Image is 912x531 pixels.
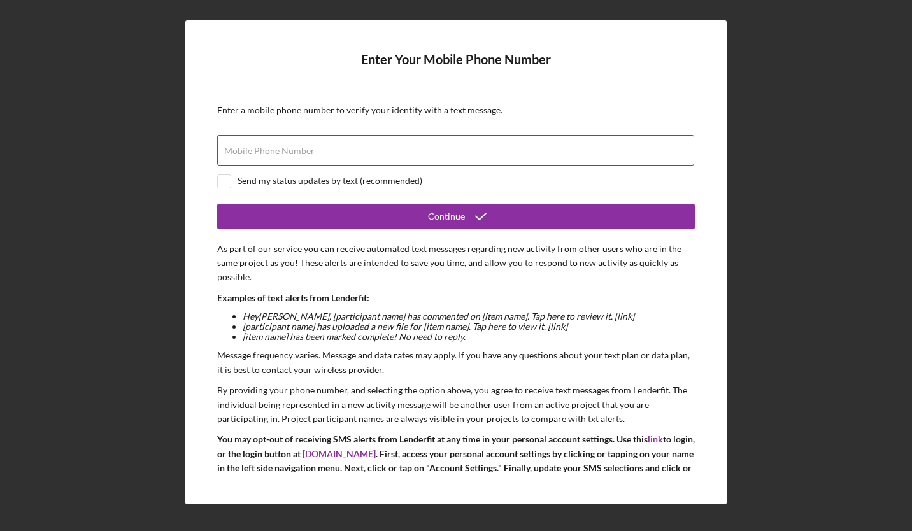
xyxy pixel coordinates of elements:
div: Continue [428,204,465,229]
li: [item name] has been marked complete! No need to reply. [243,332,695,342]
div: Enter a mobile phone number to verify your identity with a text message. [217,105,695,115]
a: [DOMAIN_NAME] [303,448,376,459]
p: You may opt-out of receiving SMS alerts from Lenderfit at any time in your personal account setti... [217,432,695,490]
p: Examples of text alerts from Lenderfit: [217,291,695,305]
label: Mobile Phone Number [224,146,315,156]
button: Continue [217,204,695,229]
div: Send my status updates by text (recommended) [238,176,422,186]
p: Message frequency varies. Message and data rates may apply. If you have any questions about your ... [217,348,695,377]
a: link [648,434,663,444]
p: As part of our service you can receive automated text messages regarding new activity from other ... [217,242,695,285]
h4: Enter Your Mobile Phone Number [217,52,695,86]
li: [participant name] has uploaded a new file for [item name]. Tap here to view it. [link] [243,322,695,332]
li: Hey [PERSON_NAME] , [participant name] has commented on [item name]. Tap here to review it. [link] [243,311,695,322]
p: By providing your phone number, and selecting the option above, you agree to receive text message... [217,383,695,426]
